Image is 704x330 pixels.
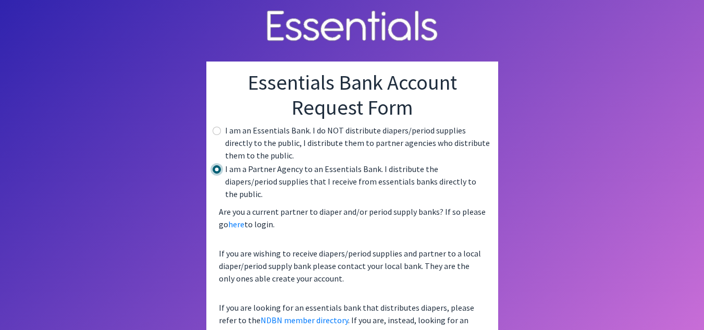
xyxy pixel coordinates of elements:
[225,124,490,162] label: I am an Essentials Bank. I do NOT distribute diapers/period supplies directly to the public, I di...
[261,315,348,325] a: NDBN member directory
[225,163,490,200] label: I am a Partner Agency to an Essentials Bank. I distribute the diapers/period supplies that I rece...
[215,243,490,289] p: If you are wishing to receive diapers/period supplies and partner to a local diaper/period supply...
[215,70,490,120] h1: Essentials Bank Account Request Form
[228,219,244,229] a: here
[215,201,490,235] p: Are you a current partner to diaper and/or period supply banks? If so please go to login.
